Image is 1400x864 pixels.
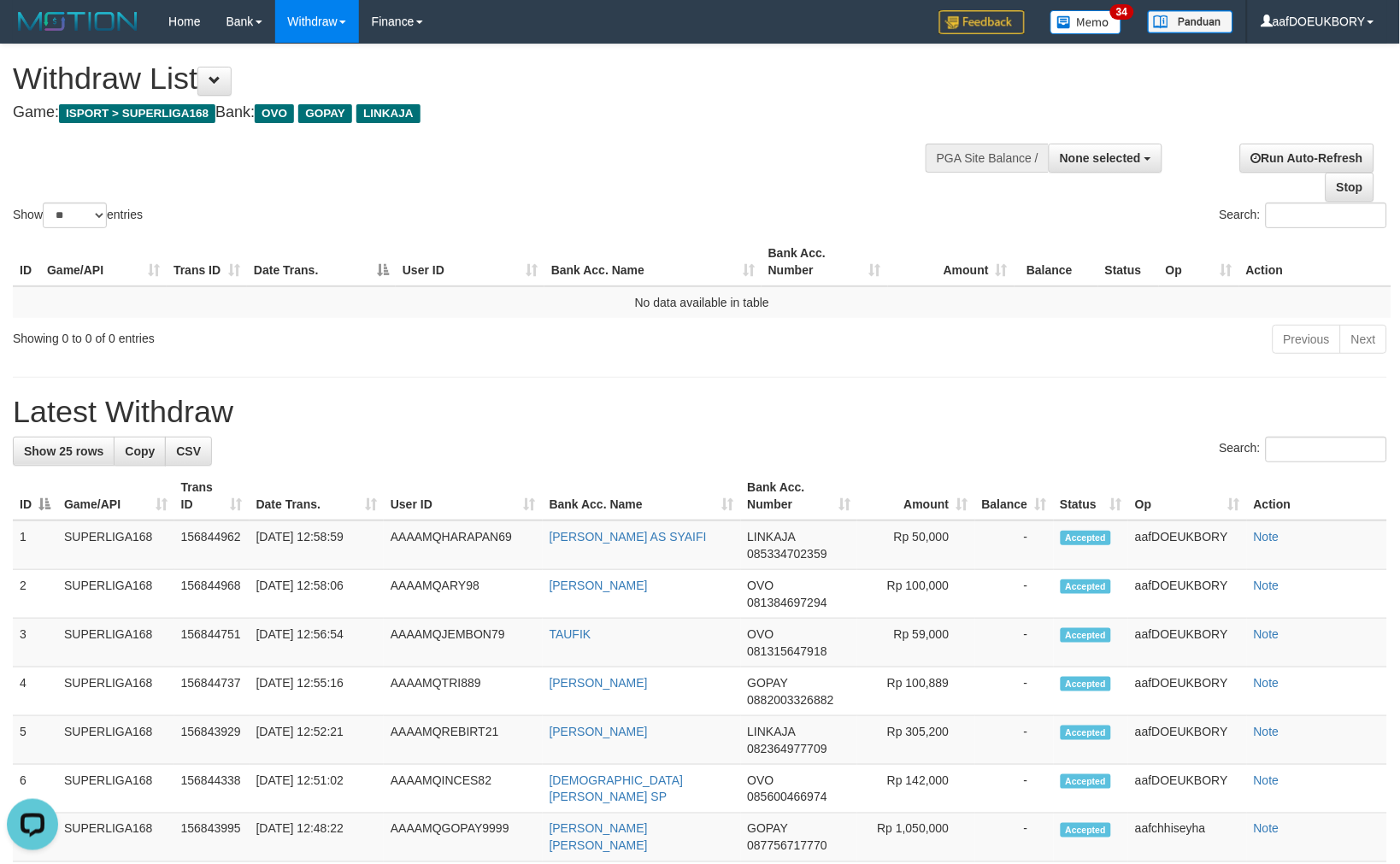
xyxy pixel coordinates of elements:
span: Accepted [1061,628,1112,643]
span: Copy 081384697294 to clipboard [748,596,827,609]
span: None selected [1060,151,1141,165]
a: [PERSON_NAME] [550,579,648,592]
span: OVO [748,773,774,787]
td: Rp 142,000 [857,765,974,814]
img: MOTION_logo.png [13,9,143,34]
a: [PERSON_NAME] AS SYAIFI [550,530,707,544]
th: Status [1098,238,1159,286]
td: - [975,716,1054,765]
td: [DATE] 12:51:02 [250,765,384,814]
span: GOPAY [748,676,788,690]
td: Rp 50,000 [857,520,974,570]
td: 3 [13,619,57,667]
th: Action [1247,472,1387,520]
span: Accepted [1061,579,1112,594]
td: 156843995 [174,814,250,862]
td: [DATE] 12:56:54 [250,619,384,667]
td: 6 [13,765,57,814]
span: Copy 085334702359 to clipboard [748,547,827,561]
th: Balance [1015,238,1098,286]
td: Rp 100,000 [857,570,974,619]
span: Accepted [1061,726,1112,740]
td: 2 [13,570,57,619]
td: AAAAMQTRI889 [384,667,543,716]
a: Note [1254,773,1279,787]
img: panduan.png [1148,10,1233,33]
label: Search: [1220,437,1387,462]
span: GOPAY [748,822,788,836]
td: aafchhiseyha [1128,814,1247,862]
span: Copy 085600466974 to clipboard [748,791,827,804]
td: SUPERLIGA168 [57,667,174,716]
a: Next [1340,325,1387,354]
span: Copy 082364977709 to clipboard [748,742,827,755]
th: Balance: activate to sort column ascending [975,472,1054,520]
td: SUPERLIGA168 [57,814,174,862]
a: Note [1254,822,1279,836]
span: Copy 087756717770 to clipboard [748,839,827,853]
th: Bank Acc. Name: activate to sort column ascending [543,472,741,520]
th: Bank Acc. Number: activate to sort column ascending [741,472,858,520]
td: Rp 1,050,000 [857,814,974,862]
td: 156844338 [174,765,250,814]
td: 5 [13,716,57,765]
td: - [975,667,1054,716]
th: Bank Acc. Number: activate to sort column ascending [762,238,888,286]
span: ISPORT > SUPERLIGA168 [59,104,215,123]
td: SUPERLIGA168 [57,716,174,765]
a: Note [1254,725,1279,738]
td: AAAAMQHARAPAN69 [384,520,543,570]
td: SUPERLIGA168 [57,520,174,570]
td: No data available in table [13,286,1391,318]
a: Note [1254,676,1279,690]
span: Show 25 rows [24,444,103,458]
a: Copy [114,437,166,466]
a: [DEMOGRAPHIC_DATA][PERSON_NAME] SP [550,773,684,804]
td: 156844962 [174,520,250,570]
a: Show 25 rows [13,437,115,466]
th: Op: activate to sort column ascending [1128,472,1247,520]
th: Date Trans.: activate to sort column descending [247,238,396,286]
label: Show entries [13,203,143,228]
span: OVO [255,104,294,123]
td: [DATE] 12:58:59 [250,520,384,570]
input: Search: [1266,203,1387,228]
span: LINKAJA [356,104,421,123]
td: - [975,570,1054,619]
th: Action [1239,238,1391,286]
th: Game/API: activate to sort column ascending [40,238,167,286]
select: Showentries [43,203,107,228]
th: Amount: activate to sort column ascending [888,238,1015,286]
h1: Withdraw List [13,62,916,96]
a: TAUFIK [550,627,591,641]
th: Game/API: activate to sort column ascending [57,472,174,520]
td: aafDOEUKBORY [1128,619,1247,667]
td: aafDOEUKBORY [1128,570,1247,619]
span: Accepted [1061,531,1112,545]
td: Rp 100,889 [857,667,974,716]
img: Feedback.jpg [939,10,1025,34]
td: [DATE] 12:52:21 [250,716,384,765]
th: ID [13,238,40,286]
td: SUPERLIGA168 [57,619,174,667]
a: Previous [1273,325,1341,354]
button: None selected [1049,144,1162,173]
th: Bank Acc. Name: activate to sort column ascending [544,238,762,286]
span: Copy [125,444,155,458]
h1: Latest Withdraw [13,395,1387,429]
span: OVO [748,627,774,641]
span: Accepted [1061,823,1112,838]
td: AAAAMQARY98 [384,570,543,619]
th: Date Trans.: activate to sort column ascending [250,472,384,520]
span: LINKAJA [748,725,796,738]
td: AAAAMQREBIRT21 [384,716,543,765]
td: 156844737 [174,667,250,716]
a: Run Auto-Refresh [1240,144,1374,173]
a: Note [1254,579,1279,592]
td: - [975,520,1054,570]
th: ID: activate to sort column descending [13,472,57,520]
th: Trans ID: activate to sort column ascending [167,238,247,286]
a: Note [1254,627,1279,641]
td: 1 [13,520,57,570]
td: Rp 305,200 [857,716,974,765]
